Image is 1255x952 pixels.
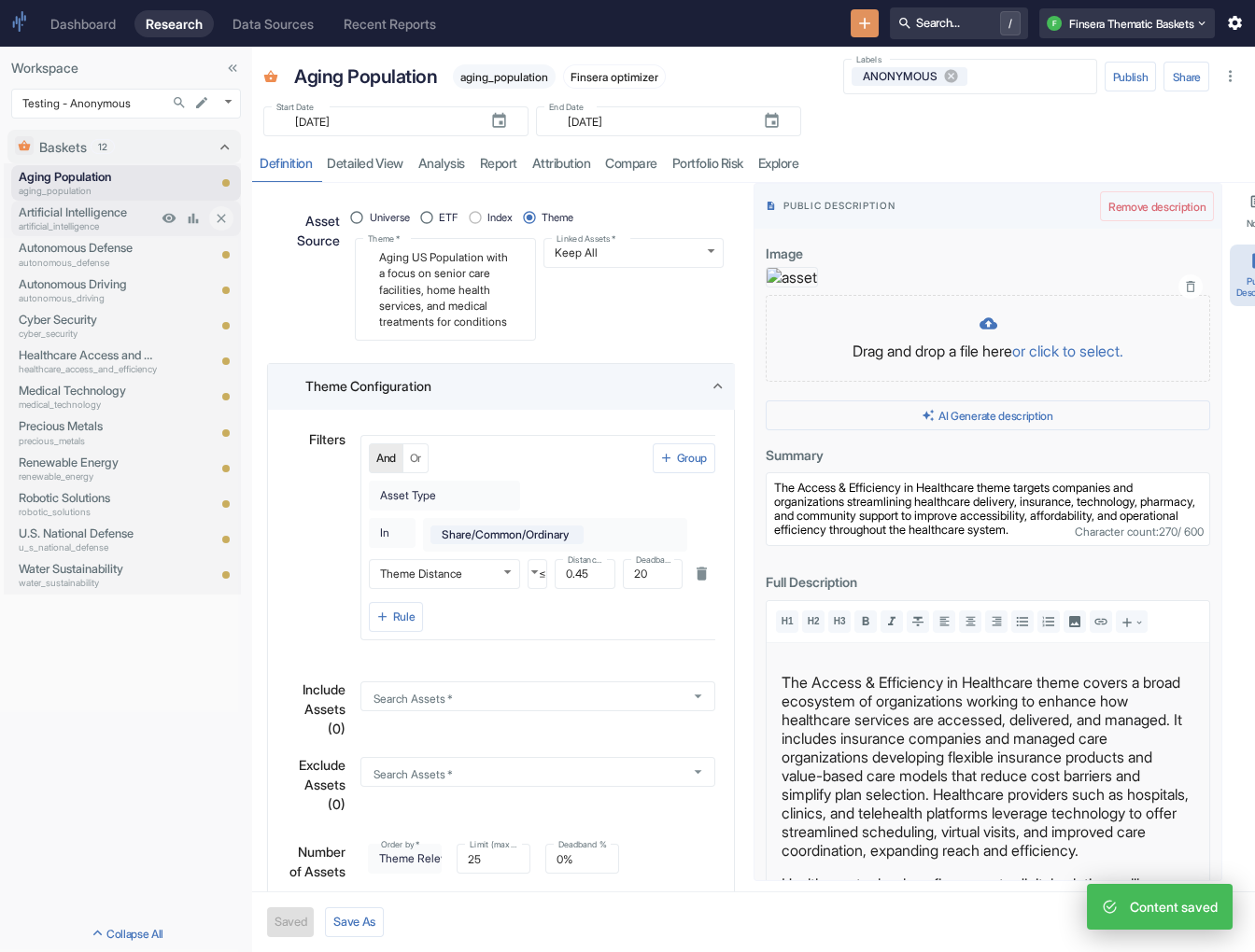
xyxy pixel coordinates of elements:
div: Theme Configuration [268,364,734,409]
p: Aging Population [19,168,157,186]
svg: Close item [214,211,229,226]
a: Autonomous Drivingautonomous_driving [19,275,157,305]
p: Renewable Energy [19,454,157,471]
p: aging_population [19,184,157,198]
a: View Analysis [181,206,205,231]
p: artificial_intelligence [19,219,157,233]
p: healthcare_access_and_efficiency [19,362,157,376]
button: Or [402,443,429,473]
p: Summary [766,441,1173,465]
div: Baskets12 [7,130,241,163]
button: Collapse Sidebar [220,56,245,80]
p: U.S. National Defense [19,525,157,542]
button: Group [653,443,715,473]
div: Keep All [543,238,724,268]
a: Explore [751,144,807,182]
a: Dashboard [39,10,127,37]
a: Portfolio Risk [665,144,751,182]
p: Theme Configuration [305,376,431,396]
button: Collapse All [4,918,248,948]
label: Theme [368,232,401,245]
div: Asset Type [369,481,520,511]
a: View Preview [157,206,181,231]
p: Baskets [39,137,87,157]
a: Autonomous Defenseautonomous_defense [19,239,157,269]
label: End Date [549,101,584,113]
button: h3 [828,610,851,633]
label: Order by [381,838,419,850]
a: detailed view [319,144,411,182]
button: Remove description [1100,191,1214,221]
p: Number of Assets [287,842,345,881]
input: yyyy-mm-dd [284,111,475,133]
label: Labels [856,53,881,65]
p: medical_technology [19,398,157,412]
a: U.S. National Defenseu_s_national_defense [19,525,157,554]
button: Delete rule [688,560,715,587]
label: Start Date [276,101,314,113]
label: Deadband % [558,838,607,850]
a: Robotic Solutionsrobotic_solutions [19,489,157,519]
textarea: The Access & Efficiency in Healthcare theme targets companies and organizations streamlining heal... [766,472,1210,546]
button: h2 [802,610,825,633]
div: Testing - Anonymous [11,89,241,119]
a: Water Sustainabilitywater_sustainability [19,560,157,590]
img: asset [766,267,818,287]
span: Index [487,210,513,226]
button: AI Generate description [766,400,1210,430]
span: Public Description [783,199,1100,213]
button: And [369,443,403,473]
p: autonomous_defense [19,256,157,270]
p: Artificial Intelligence [19,203,157,221]
button: Open [687,761,709,782]
p: precious_metals [19,434,157,448]
input: yyyy-mm-dd [557,111,748,133]
button: edit [190,91,214,115]
label: Distance [568,553,605,566]
p: Character count: 270 / 600 [1075,525,1204,539]
p: Filters [309,429,345,449]
span: Theme [542,210,573,226]
a: analysis [411,144,472,182]
a: compare [598,144,665,182]
button: FFinsera Thematic Baskets [1039,8,1214,38]
button: Search.../ [890,7,1028,39]
div: Definition [260,155,312,172]
span: Universe [370,210,410,226]
p: autonomous_driving [19,291,157,305]
p: or click to select. [1012,340,1123,362]
span: ETF [439,210,458,226]
p: Medical Technology [19,382,157,399]
span: aging_population [453,70,556,84]
p: Asset Source [278,211,340,250]
a: Cyber Securitycyber_security [19,311,157,341]
button: New Resource [851,9,880,38]
p: cyber_security [19,327,157,341]
a: attribution [525,144,599,182]
div: In [369,518,416,548]
div: Recent Reports [344,16,436,32]
a: Artificial Intelligenceartificial_intelligence [19,203,157,233]
p: Autonomous Driving [19,275,157,293]
p: Exclude Assets (0) [287,755,345,814]
div: ≤ [528,559,550,589]
p: Workspace [11,58,241,77]
button: Rule [369,602,423,632]
div: Dashboard [50,16,116,32]
div: position [355,205,588,231]
a: Renewable Energyrenewable_energy [19,454,157,483]
p: Water Sustainability [19,560,157,578]
div: ANONYMOUS [852,67,968,86]
div: Research [146,16,203,32]
p: water_sustainability [19,576,157,590]
div: Theme Distance [369,559,520,589]
button: h1 [776,610,798,633]
div: Data Sources [233,16,314,32]
span: Basket [263,69,278,88]
p: Drag and drop a file here [785,340,1191,362]
span: Finsera optimizer [564,70,665,84]
div: Aging Population [289,58,442,95]
p: Cyber Security [19,311,157,329]
p: Healthcare Access and Efficiency [19,346,157,364]
p: Autonomous Defense [19,239,157,257]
